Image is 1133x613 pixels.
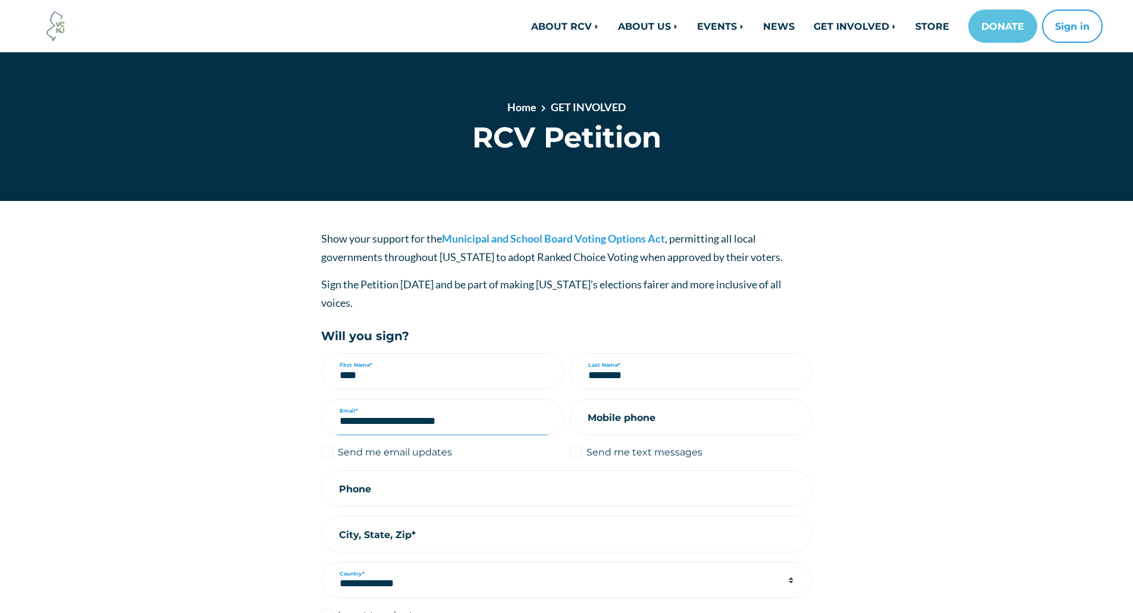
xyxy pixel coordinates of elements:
a: DONATE [968,10,1037,43]
a: GET INVOLVED [551,100,626,114]
a: EVENTS [688,14,754,38]
label: Send me email updates [338,445,452,459]
a: ABOUT US [608,14,688,38]
span: Show your support for the , permitting all local governments throughout [US_STATE] to adopt Ranke... [321,232,783,263]
a: Municipal and School Board Voting Options Act [442,232,665,245]
a: NEWS [754,14,804,38]
nav: Main navigation [312,10,1103,43]
button: Sign in or sign up [1042,10,1103,43]
a: Home [507,100,536,114]
a: STORE [906,14,959,38]
h1: RCV Petition [321,120,812,155]
a: GET INVOLVED [804,14,906,38]
label: Send me text messages [586,445,702,459]
img: Voter Choice NJ [40,10,72,42]
span: Sign the Petition [DATE] and be part of making [US_STATE]’s elections fairer and more inclusive o... [321,278,782,309]
a: ABOUT RCV [522,14,608,38]
h5: Will you sign? [321,329,812,344]
nav: breadcrumb [363,99,769,120]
